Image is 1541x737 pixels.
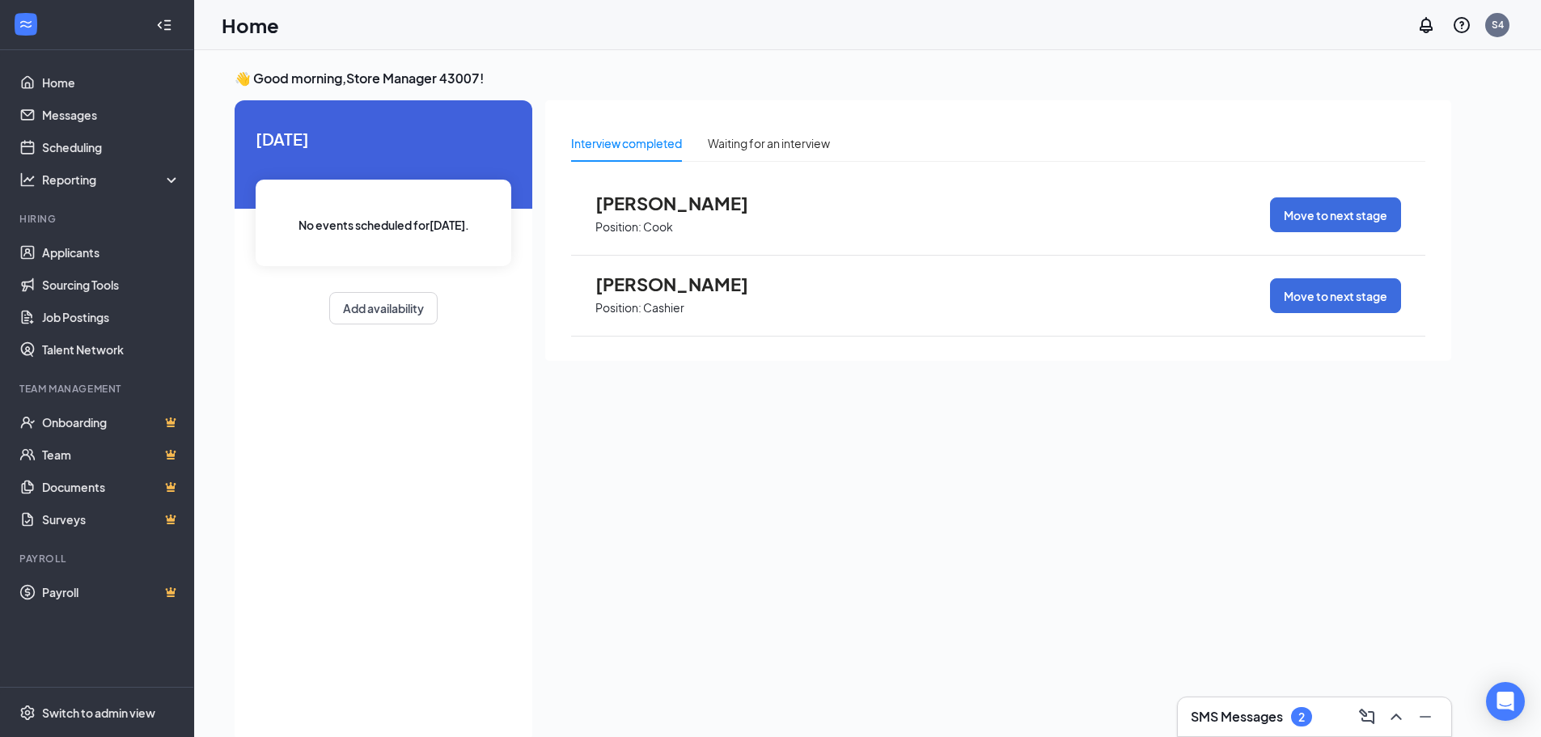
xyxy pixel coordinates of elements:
[42,172,181,188] div: Reporting
[329,292,438,324] button: Add availability
[1486,682,1525,721] div: Open Intercom Messenger
[235,70,1451,87] h3: 👋 Good morning, Store Manager 43007 !
[42,503,180,536] a: SurveysCrown
[42,438,180,471] a: TeamCrown
[42,705,155,721] div: Switch to admin view
[42,471,180,503] a: DocumentsCrown
[42,66,180,99] a: Home
[19,552,177,565] div: Payroll
[1416,15,1436,35] svg: Notifications
[42,236,180,269] a: Applicants
[18,16,34,32] svg: WorkstreamLogo
[595,193,773,214] span: [PERSON_NAME]
[42,131,180,163] a: Scheduling
[595,273,773,294] span: [PERSON_NAME]
[42,99,180,131] a: Messages
[42,269,180,301] a: Sourcing Tools
[222,11,279,39] h1: Home
[1383,704,1409,730] button: ChevronUp
[1492,18,1504,32] div: S4
[19,172,36,188] svg: Analysis
[1354,704,1380,730] button: ComposeMessage
[19,382,177,396] div: Team Management
[1412,704,1438,730] button: Minimize
[1191,708,1283,726] h3: SMS Messages
[1386,707,1406,726] svg: ChevronUp
[571,134,682,152] div: Interview completed
[1298,710,1305,724] div: 2
[19,212,177,226] div: Hiring
[643,219,673,235] p: Cook
[42,406,180,438] a: OnboardingCrown
[1416,707,1435,726] svg: Minimize
[256,126,511,151] span: [DATE]
[708,134,830,152] div: Waiting for an interview
[1270,197,1401,232] button: Move to next stage
[42,333,180,366] a: Talent Network
[156,17,172,33] svg: Collapse
[298,216,469,234] span: No events scheduled for [DATE] .
[1270,278,1401,313] button: Move to next stage
[643,300,684,316] p: Cashier
[595,300,641,316] p: Position:
[19,705,36,721] svg: Settings
[42,301,180,333] a: Job Postings
[595,219,641,235] p: Position:
[1357,707,1377,726] svg: ComposeMessage
[1452,15,1471,35] svg: QuestionInfo
[42,576,180,608] a: PayrollCrown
